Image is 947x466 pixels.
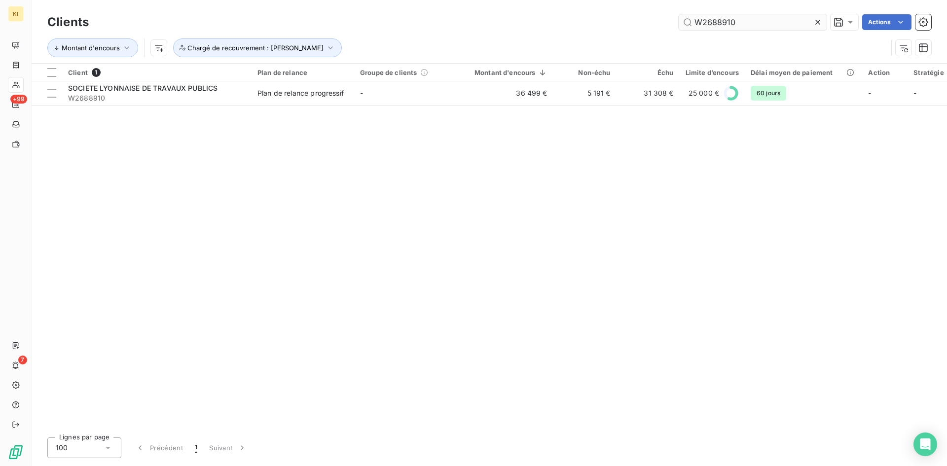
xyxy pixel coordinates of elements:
span: - [913,89,916,97]
div: Action [868,69,902,76]
td: 31 308 € [617,81,680,105]
span: 25 000 € [689,88,719,98]
span: 60 jours [751,86,786,101]
div: Plan de relance progressif [257,88,344,98]
span: 1 [92,68,101,77]
h3: Clients [47,13,89,31]
span: - [868,89,871,97]
button: 1 [189,437,203,458]
div: Montant d'encours [463,69,547,76]
td: 36 499 € [457,81,553,105]
span: 100 [56,443,68,453]
span: 7 [18,356,27,364]
div: KI [8,6,24,22]
div: Échu [622,69,674,76]
span: 1 [195,443,197,453]
button: Actions [862,14,911,30]
button: Précédent [129,437,189,458]
span: +99 [10,95,27,104]
div: Limite d’encours [686,69,739,76]
span: - [360,89,363,97]
img: Logo LeanPay [8,444,24,460]
div: Open Intercom Messenger [913,432,937,456]
span: Groupe de clients [360,69,417,76]
button: Suivant [203,437,253,458]
span: Montant d'encours [62,44,120,52]
div: Délai moyen de paiement [751,69,856,76]
button: Chargé de recouvrement : [PERSON_NAME] [173,38,342,57]
span: Chargé de recouvrement : [PERSON_NAME] [187,44,324,52]
button: Montant d'encours [47,38,138,57]
span: W2688910 [68,93,246,103]
div: Non-échu [559,69,611,76]
input: Rechercher [679,14,827,30]
div: Plan de relance [257,69,348,76]
span: SOCIETE LYONNAISE DE TRAVAUX PUBLICS [68,84,218,92]
td: 5 191 € [553,81,617,105]
span: Client [68,69,88,76]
